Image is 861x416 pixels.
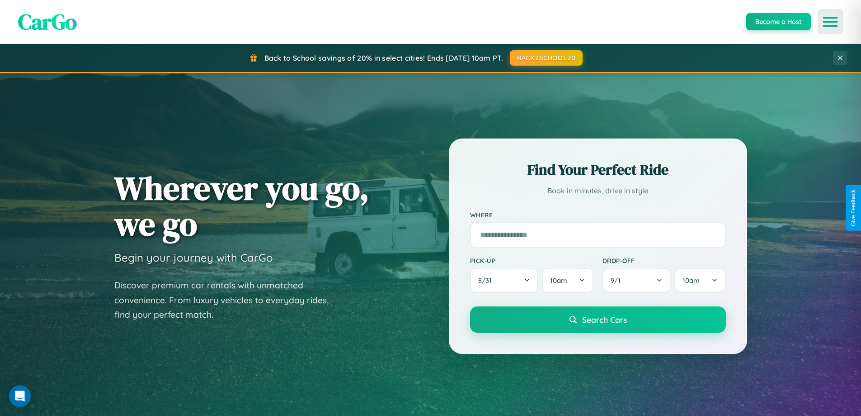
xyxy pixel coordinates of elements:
p: Discover premium car rentals with unmatched convenience. From luxury vehicles to everyday rides, ... [114,278,340,322]
label: Where [470,211,726,219]
button: 9/1 [602,268,671,293]
h1: Wherever you go, we go [114,170,369,242]
label: Drop-off [602,257,726,264]
button: BACK2SCHOOL20 [510,50,583,66]
h2: Find Your Perfect Ride [470,160,726,180]
p: Book in minutes, drive in style [470,184,726,197]
span: 10am [682,276,700,285]
button: 10am [542,268,593,293]
button: 10am [674,268,725,293]
span: Back to School savings of 20% in select cities! Ends [DATE] 10am PT. [264,53,503,62]
span: Search Cars [582,315,627,325]
div: Open Intercom Messenger [9,385,31,407]
button: 8/31 [470,268,539,293]
span: 10am [550,276,567,285]
span: 8 / 31 [478,276,496,285]
span: 9 / 1 [611,276,625,285]
button: Search Cars [470,306,726,333]
span: CarGo [18,7,77,37]
label: Pick-up [470,257,593,264]
button: Open menu [818,9,843,34]
div: Give Feedback [850,190,856,226]
h3: Begin your journey with CarGo [114,251,273,264]
button: Become a Host [746,13,811,30]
